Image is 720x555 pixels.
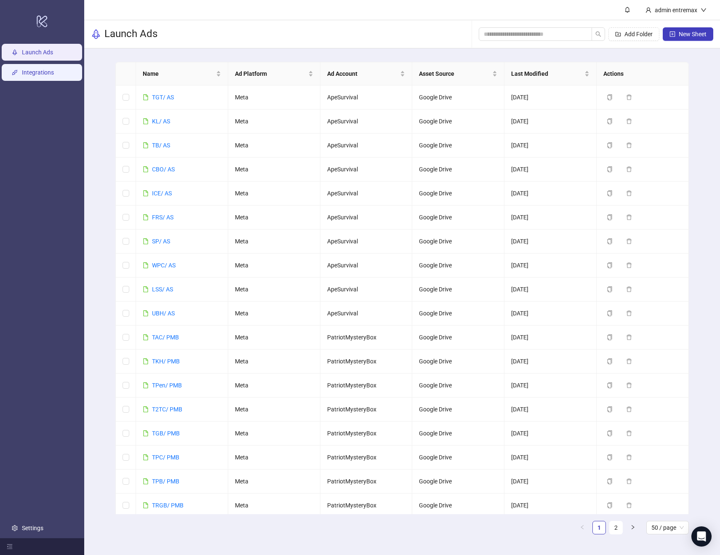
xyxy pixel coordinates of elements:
th: Name [136,62,228,85]
span: copy [607,142,613,148]
span: rocket [91,29,101,39]
span: file [143,454,149,460]
span: file [143,406,149,412]
td: Google Drive [412,205,504,229]
span: file [143,142,149,148]
span: bell [624,7,630,13]
span: menu-fold [7,544,13,550]
td: [DATE] [504,157,597,181]
span: delete [626,118,632,124]
td: [DATE] [504,326,597,350]
td: ApeSurvival [320,229,413,253]
span: delete [626,454,632,460]
span: delete [626,478,632,484]
td: ApeSurvival [320,253,413,277]
span: file [143,382,149,388]
h3: Launch Ads [104,27,157,41]
span: Last Modified [511,69,583,78]
th: Actions [597,62,689,85]
td: Google Drive [412,229,504,253]
td: [DATE] [504,253,597,277]
a: 1 [593,521,605,534]
span: copy [607,286,613,292]
span: delete [626,334,632,340]
td: ApeSurvival [320,109,413,133]
span: file [143,478,149,484]
a: TKH/ PMB [152,358,180,365]
span: file [143,430,149,436]
td: PatriotMysteryBox [320,446,413,470]
span: copy [607,94,613,100]
th: Ad Account [320,62,413,85]
span: delete [626,94,632,100]
span: user [645,7,651,13]
span: delete [626,214,632,220]
a: CBO/ AS [152,166,175,173]
a: TAC/ PMB [152,334,179,341]
span: Ad Platform [235,69,307,78]
a: UBH/ AS [152,310,175,317]
td: [DATE] [504,494,597,518]
td: ApeSurvival [320,133,413,157]
span: file [143,238,149,244]
button: New Sheet [663,27,713,41]
td: Google Drive [412,470,504,494]
span: New Sheet [679,31,707,37]
span: file [143,310,149,316]
td: Meta [228,350,320,374]
td: Google Drive [412,181,504,205]
button: Add Folder [608,27,659,41]
td: Google Drive [412,302,504,326]
td: Google Drive [412,133,504,157]
span: copy [607,382,613,388]
th: Last Modified [504,62,597,85]
td: ApeSurvival [320,181,413,205]
div: admin entremax [651,5,701,15]
div: Page Size [646,521,689,534]
span: file [143,166,149,172]
td: Meta [228,398,320,422]
span: copy [607,238,613,244]
span: copy [607,478,613,484]
a: WPC/ AS [152,262,176,269]
td: ApeSurvival [320,277,413,302]
a: TPen/ PMB [152,382,182,389]
button: right [626,521,640,534]
span: down [701,7,707,13]
span: file [143,286,149,292]
td: Meta [228,157,320,181]
td: Google Drive [412,326,504,350]
td: [DATE] [504,398,597,422]
td: Google Drive [412,398,504,422]
span: 50 / page [651,521,684,534]
span: folder-add [615,31,621,37]
a: TRGB/ PMB [152,502,184,509]
span: delete [626,382,632,388]
td: Meta [228,470,320,494]
td: Meta [228,446,320,470]
a: KL/ AS [152,118,170,125]
span: right [630,525,635,530]
span: delete [626,286,632,292]
a: TB/ AS [152,142,170,149]
li: Next Page [626,521,640,534]
a: SP/ AS [152,238,170,245]
span: copy [607,334,613,340]
span: copy [607,118,613,124]
td: ApeSurvival [320,302,413,326]
td: Meta [228,494,320,518]
span: left [580,525,585,530]
span: copy [607,214,613,220]
td: PatriotMysteryBox [320,326,413,350]
span: search [595,31,601,37]
li: Previous Page [576,521,589,534]
td: ApeSurvival [320,205,413,229]
span: delete [626,430,632,436]
span: copy [607,262,613,268]
span: delete [626,166,632,172]
span: copy [607,166,613,172]
td: Google Drive [412,422,504,446]
span: file [143,94,149,100]
span: copy [607,406,613,412]
span: copy [607,430,613,436]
